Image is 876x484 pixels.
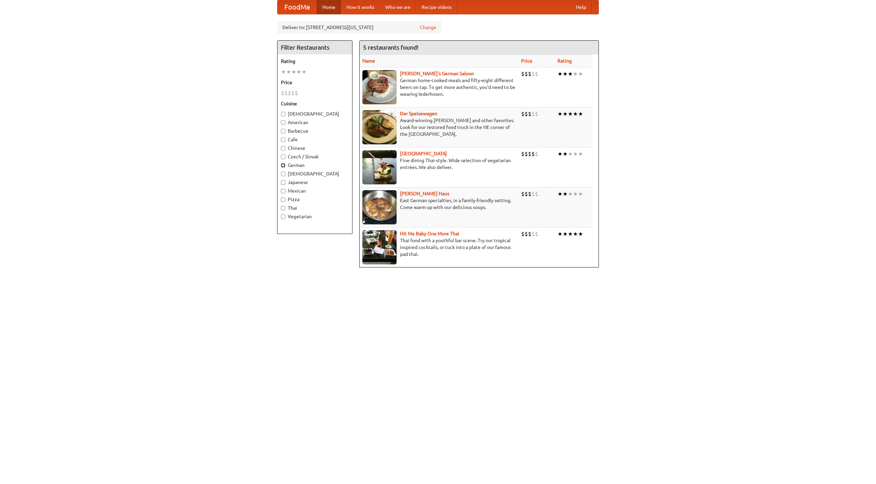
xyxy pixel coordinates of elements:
li: ★ [568,230,573,238]
input: Pizza [281,197,285,202]
b: Hit Me Baby One More Thai [400,231,459,236]
li: $ [528,150,531,158]
input: Cafe [281,138,285,142]
li: ★ [568,110,573,118]
label: Thai [281,205,349,211]
img: esthers.jpg [362,70,397,104]
li: $ [521,230,525,238]
a: Name [362,58,375,64]
li: ★ [568,150,573,158]
img: satay.jpg [362,150,397,184]
li: ★ [573,110,578,118]
li: $ [288,89,291,97]
li: ★ [563,230,568,238]
li: $ [528,70,531,78]
li: $ [521,190,525,198]
li: ★ [578,230,583,238]
li: $ [535,230,538,238]
input: Japanese [281,180,285,185]
b: [PERSON_NAME] Haus [400,191,449,196]
a: Recipe videos [416,0,457,14]
li: $ [525,150,528,158]
li: ★ [563,70,568,78]
label: [DEMOGRAPHIC_DATA] [281,110,349,117]
li: ★ [296,68,301,76]
li: $ [531,230,535,238]
li: $ [531,70,535,78]
a: Home [317,0,341,14]
label: Pizza [281,196,349,203]
li: ★ [573,230,578,238]
a: Who we are [380,0,416,14]
label: Czech / Slovak [281,153,349,160]
li: ★ [563,190,568,198]
label: Vegetarian [281,213,349,220]
li: ★ [578,190,583,198]
li: ★ [578,70,583,78]
label: Barbecue [281,128,349,134]
p: East German specialties, in a family-friendly setting. Come warm up with our delicious soups. [362,197,516,211]
li: $ [531,150,535,158]
li: $ [525,110,528,118]
li: $ [525,230,528,238]
li: ★ [557,190,563,198]
p: Thai food with a youthful bar scene. Try our tropical inspired cocktails, or tuck into a plate of... [362,237,516,258]
input: [DEMOGRAPHIC_DATA] [281,172,285,176]
a: FoodMe [278,0,317,14]
img: kohlhaus.jpg [362,190,397,224]
a: Help [570,0,592,14]
p: Fine dining Thai-style. Wide selection of vegetarian entrées. We also deliver. [362,157,516,171]
li: $ [531,190,535,198]
input: Vegetarian [281,214,285,219]
li: ★ [291,68,296,76]
label: Japanese [281,179,349,186]
li: ★ [578,150,583,158]
li: $ [521,70,525,78]
p: Award-winning [PERSON_NAME] and other favorites. Look for our restored food truck in the NE corne... [362,117,516,138]
li: ★ [557,110,563,118]
a: Rating [557,58,572,64]
img: babythai.jpg [362,230,397,264]
li: $ [521,150,525,158]
label: Cafe [281,136,349,143]
label: [DEMOGRAPHIC_DATA] [281,170,349,177]
label: German [281,162,349,169]
label: Mexican [281,187,349,194]
ng-pluralize: 5 restaurants found! [363,44,418,51]
a: Change [420,24,436,31]
img: speisewagen.jpg [362,110,397,144]
li: $ [535,190,538,198]
li: ★ [557,70,563,78]
li: $ [284,89,288,97]
a: Price [521,58,532,64]
li: ★ [573,70,578,78]
input: Mexican [281,189,285,193]
li: $ [535,70,538,78]
li: $ [295,89,298,97]
a: Der Speisewagen [400,111,437,116]
li: ★ [573,190,578,198]
li: $ [528,230,531,238]
a: [GEOGRAPHIC_DATA] [400,151,447,156]
li: ★ [568,190,573,198]
li: ★ [578,110,583,118]
li: ★ [557,230,563,238]
input: Barbecue [281,129,285,133]
input: [DEMOGRAPHIC_DATA] [281,112,285,116]
li: $ [535,150,538,158]
li: ★ [563,110,568,118]
a: [PERSON_NAME]'s German Saloon [400,71,474,76]
li: $ [535,110,538,118]
h5: Rating [281,58,349,65]
li: $ [291,89,295,97]
input: Thai [281,206,285,210]
li: $ [528,110,531,118]
h4: Filter Restaurants [278,41,352,54]
input: German [281,163,285,168]
li: ★ [281,68,286,76]
div: Deliver to: [STREET_ADDRESS][US_STATE] [277,21,441,34]
li: ★ [301,68,307,76]
h5: Price [281,79,349,86]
